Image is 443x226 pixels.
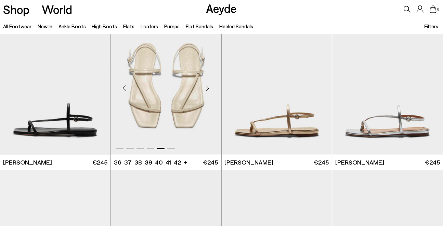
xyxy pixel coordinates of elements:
a: 0 [430,5,437,13]
li: 36 [114,158,121,167]
a: Next slide Previous slide [332,16,443,155]
span: [PERSON_NAME] [3,158,52,167]
a: Ankle Boots [58,23,86,29]
img: Ella Leather Toe-Post Sandals [222,16,332,155]
ul: variant [114,158,179,167]
a: Next slide Previous slide [222,16,332,155]
span: 0 [437,8,440,11]
a: New In [38,23,52,29]
li: 39 [145,158,152,167]
li: 37 [124,158,132,167]
a: World [42,3,72,15]
a: [PERSON_NAME] €245 [222,155,332,170]
span: [PERSON_NAME] [224,158,273,167]
a: Flat Sandals [186,23,213,29]
a: 36 37 38 39 40 41 42 + €245 [111,155,221,170]
a: All Footwear [3,23,31,29]
img: Ella Leather Toe-Post Sandals [111,16,221,155]
a: High Boots [92,23,117,29]
a: Aeyde [206,1,237,15]
a: Pumps [164,23,180,29]
a: Loafers [141,23,158,29]
div: Previous slide [114,78,135,98]
div: Next slide [197,78,218,98]
span: [PERSON_NAME] [335,158,384,167]
li: 41 [166,158,171,167]
a: Next slide Previous slide [111,16,221,155]
a: [PERSON_NAME] €245 [332,155,443,170]
a: Heeled Sandals [219,23,253,29]
a: Shop [3,3,29,15]
span: Filters [425,23,439,29]
span: €245 [425,158,440,167]
div: 1 / 6 [222,16,332,155]
div: 5 / 6 [111,16,221,155]
li: 40 [155,158,163,167]
a: Flats [123,23,134,29]
div: 1 / 6 [332,16,443,155]
span: €245 [203,158,218,167]
span: €245 [314,158,329,167]
span: €245 [92,158,107,167]
li: 42 [174,158,181,167]
img: Ella Leather Toe-Post Sandals [332,16,443,155]
li: 38 [134,158,142,167]
li: + [184,157,187,167]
